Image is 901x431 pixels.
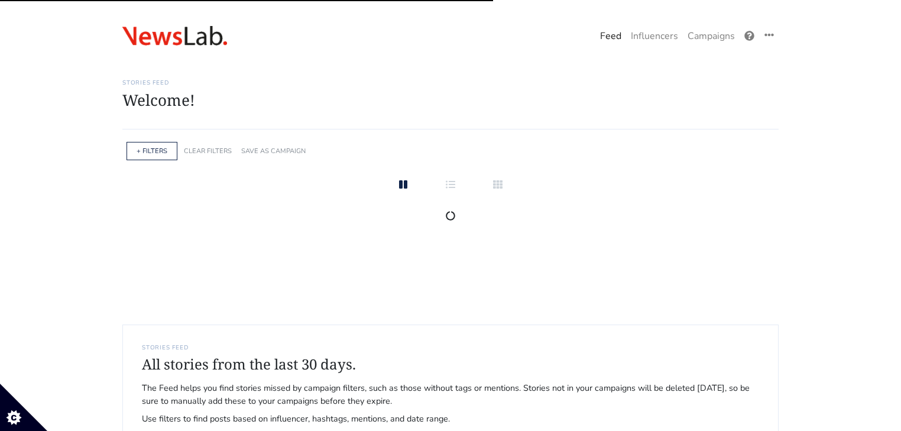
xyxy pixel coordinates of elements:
h1: Welcome! [122,91,779,109]
a: Campaigns [683,24,740,48]
a: CLEAR FILTERS [184,147,232,155]
h4: All stories from the last 30 days. [142,356,759,373]
img: 08:26:46_1609835206 [122,26,227,46]
a: SAVE AS CAMPAIGN [241,147,306,155]
a: Feed [595,24,626,48]
span: Use filters to find posts based on influencer, hashtags, mentions, and date range. [142,413,759,426]
a: + FILTERS [137,147,167,155]
span: The Feed helps you find stories missed by campaign filters, such as those without tags or mention... [142,382,759,407]
h6: Stories Feed [122,79,779,86]
a: Influencers [626,24,683,48]
h6: STORIES FEED [142,344,759,351]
